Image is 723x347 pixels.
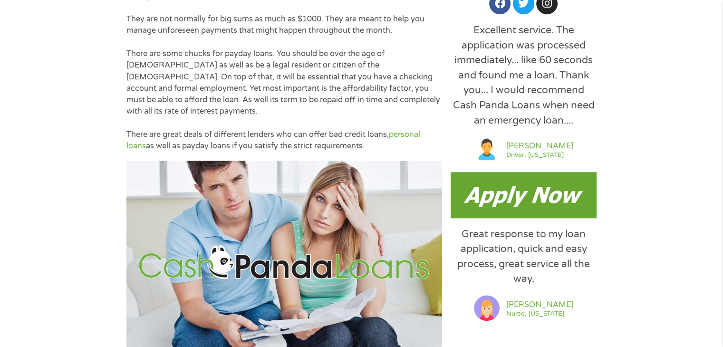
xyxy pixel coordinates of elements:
a: Nurse, [US_STATE] [506,310,573,317]
p: They are not normally for big sums as much as $1000. They are meant to help you manage unforeseen... [126,13,442,37]
p: There are some chucks for payday loans. You should be over the age of [DEMOGRAPHIC_DATA] as well ... [126,48,442,117]
a: [PERSON_NAME] [506,299,573,310]
p: There are great deals of different lenders who can offer bad credit loans, as well as payday loan... [126,129,442,152]
a: Driver, [US_STATE] [506,152,573,158]
div: Excellent service. The application was processed immediately... like 60 seconds and found me a lo... [451,23,597,128]
a: [PERSON_NAME] [506,140,573,152]
img: Payday loans now [451,172,597,218]
div: Great response to my loan application, quick and easy process, great service all the way. [451,227,597,287]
